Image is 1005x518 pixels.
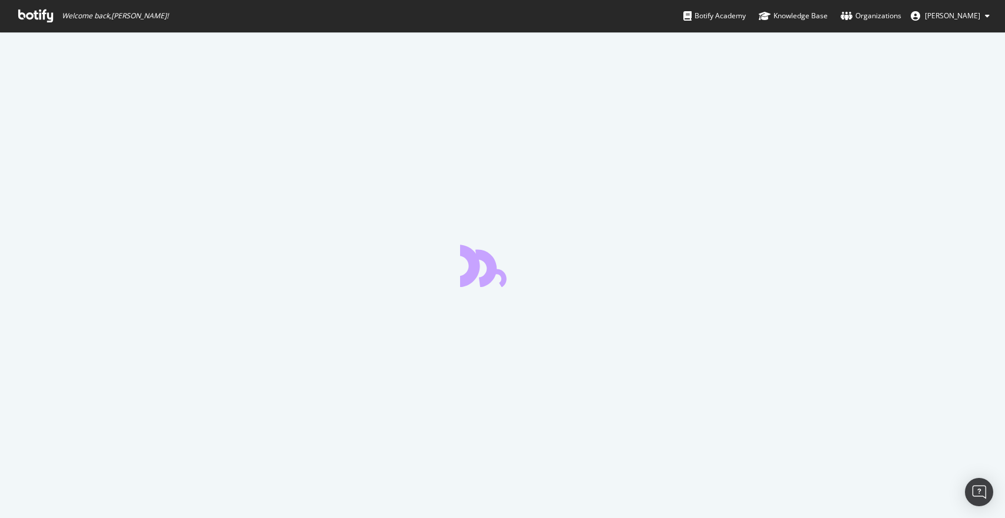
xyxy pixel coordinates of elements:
span: Welcome back, [PERSON_NAME] ! [62,11,168,21]
button: [PERSON_NAME] [901,6,999,25]
div: Open Intercom Messenger [965,478,993,506]
div: Organizations [841,10,901,22]
div: Botify Academy [683,10,746,22]
div: animation [460,245,545,287]
div: Knowledge Base [759,10,828,22]
span: Ben ZHang [925,11,980,21]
